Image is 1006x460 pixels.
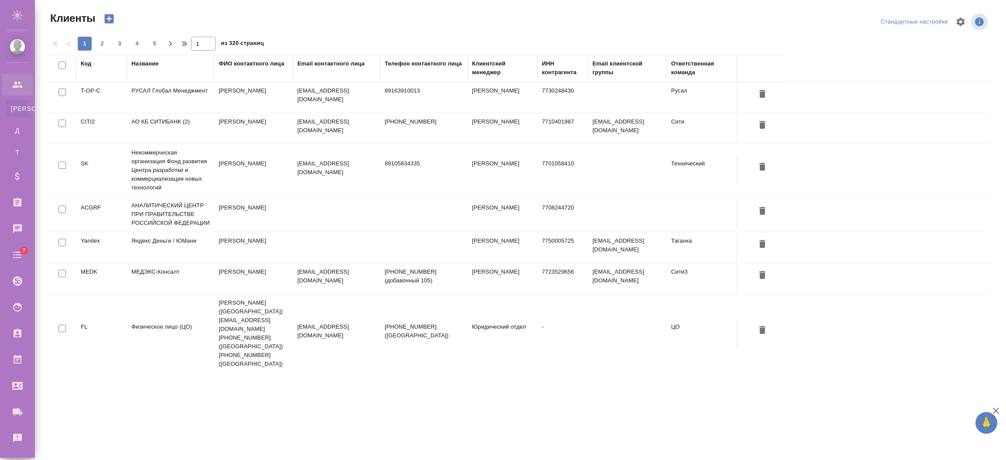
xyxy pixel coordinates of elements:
span: Посмотреть информацию [971,14,989,30]
span: Настроить таблицу [950,11,971,32]
td: 7730248430 [537,82,588,113]
td: [EMAIL_ADDRESS][DOMAIN_NAME] [588,113,667,144]
span: 2 [95,39,109,48]
td: АНАЛИТИЧЕСКИЙ ЦЕНТР ПРИ ПРАВИТЕЛЬСТВЕ РОССИЙСКОЙ ФЕДЕРАЦИИ [127,197,214,232]
td: [PERSON_NAME] [468,155,537,185]
td: Юридический отдел [468,318,537,349]
button: Удалить [755,203,770,220]
td: [PERSON_NAME] [214,155,293,185]
p: [EMAIL_ADDRESS][DOMAIN_NAME] [297,268,376,285]
p: 89105834335 [385,159,463,168]
td: SK [76,155,127,185]
button: 5 [148,37,162,51]
td: MEDK [76,263,127,294]
td: 7708244720 [537,199,588,230]
td: АО КБ СИТИБАНК (2) [127,113,214,144]
span: 3 [113,39,127,48]
td: [EMAIL_ADDRESS][DOMAIN_NAME] [588,263,667,294]
td: Русал [667,82,737,113]
button: Создать [99,11,120,26]
span: Клиенты [48,11,95,25]
p: [EMAIL_ADDRESS][DOMAIN_NAME] [297,86,376,104]
span: Д [11,126,24,135]
span: [PERSON_NAME] [11,104,24,113]
td: [PERSON_NAME] [214,263,293,294]
td: Некоммерческая организация Фонд развития Центра разработки и коммерциализации новых технологий [127,144,214,196]
td: Таганка [667,232,737,263]
button: 4 [130,37,144,51]
td: T-OP-C [76,82,127,113]
div: ИНН контрагента [542,59,584,77]
td: [PERSON_NAME] [468,263,537,294]
td: [PERSON_NAME] [214,113,293,144]
div: Название [131,59,158,68]
div: split button [879,15,950,29]
p: [PHONE_NUMBER] (добавочный 105) [385,268,463,285]
span: 4 [130,39,144,48]
td: [PERSON_NAME] [214,82,293,113]
span: 5 [148,39,162,48]
div: ФИО контактного лица [219,59,284,68]
td: CITI2 [76,113,127,144]
div: Ответственная команда [671,59,732,77]
td: ЦО [667,318,737,349]
td: РУСАЛ Глобал Менеджмент [127,82,214,113]
td: МЕДЭКС-Консалт [127,263,214,294]
td: Сити3 [667,263,737,294]
td: Физическое лицо (ЦО) [127,318,214,349]
span: Т [11,148,24,157]
div: Телефон контактного лица [385,59,462,68]
td: Яндекс Деньги / ЮМани [127,232,214,263]
td: ACGRF [76,199,127,230]
td: - [537,318,588,349]
p: [EMAIL_ADDRESS][DOMAIN_NAME] [297,159,376,177]
td: Yandex [76,232,127,263]
td: 7750005725 [537,232,588,263]
td: [PERSON_NAME] [214,232,293,263]
td: [PERSON_NAME] [468,82,537,113]
td: [PERSON_NAME] [468,232,537,263]
td: 7701058410 [537,155,588,185]
a: Т [7,144,28,161]
div: Email контактного лица [297,59,365,68]
td: [PERSON_NAME] [468,113,537,144]
a: 7 [2,244,33,266]
td: 7723529656 [537,263,588,294]
td: [PERSON_NAME] ([GEOGRAPHIC_DATA]) [EMAIL_ADDRESS][DOMAIN_NAME] [PHONE_NUMBER] ([GEOGRAPHIC_DATA])... [214,294,293,373]
a: [PERSON_NAME] [7,100,28,117]
a: Д [7,122,28,139]
td: 7710401987 [537,113,588,144]
button: Удалить [755,86,770,103]
span: из 320 страниц [221,38,264,51]
button: Удалить [755,268,770,284]
button: Удалить [755,117,770,134]
td: [EMAIL_ADDRESS][DOMAIN_NAME] [588,232,667,263]
div: Клиентский менеджер [472,59,533,77]
td: Технический [667,155,737,185]
button: Удалить [755,323,770,339]
div: Email клиентской группы [593,59,662,77]
p: [PHONE_NUMBER] ([GEOGRAPHIC_DATA]) [385,323,463,340]
button: 2 [95,37,109,51]
button: Удалить [755,159,770,175]
span: 🙏 [979,414,994,432]
td: [PERSON_NAME] [214,199,293,230]
p: [PHONE_NUMBER] [385,117,463,126]
div: Код [81,59,91,68]
p: 89163910013 [385,86,463,95]
span: 7 [17,246,31,255]
p: [EMAIL_ADDRESS][DOMAIN_NAME] [297,117,376,135]
p: [EMAIL_ADDRESS][DOMAIN_NAME] [297,323,376,340]
td: [PERSON_NAME] [468,199,537,230]
td: Сити [667,113,737,144]
button: 🙏 [975,412,997,434]
button: Удалить [755,237,770,253]
td: FL [76,318,127,349]
button: 3 [113,37,127,51]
